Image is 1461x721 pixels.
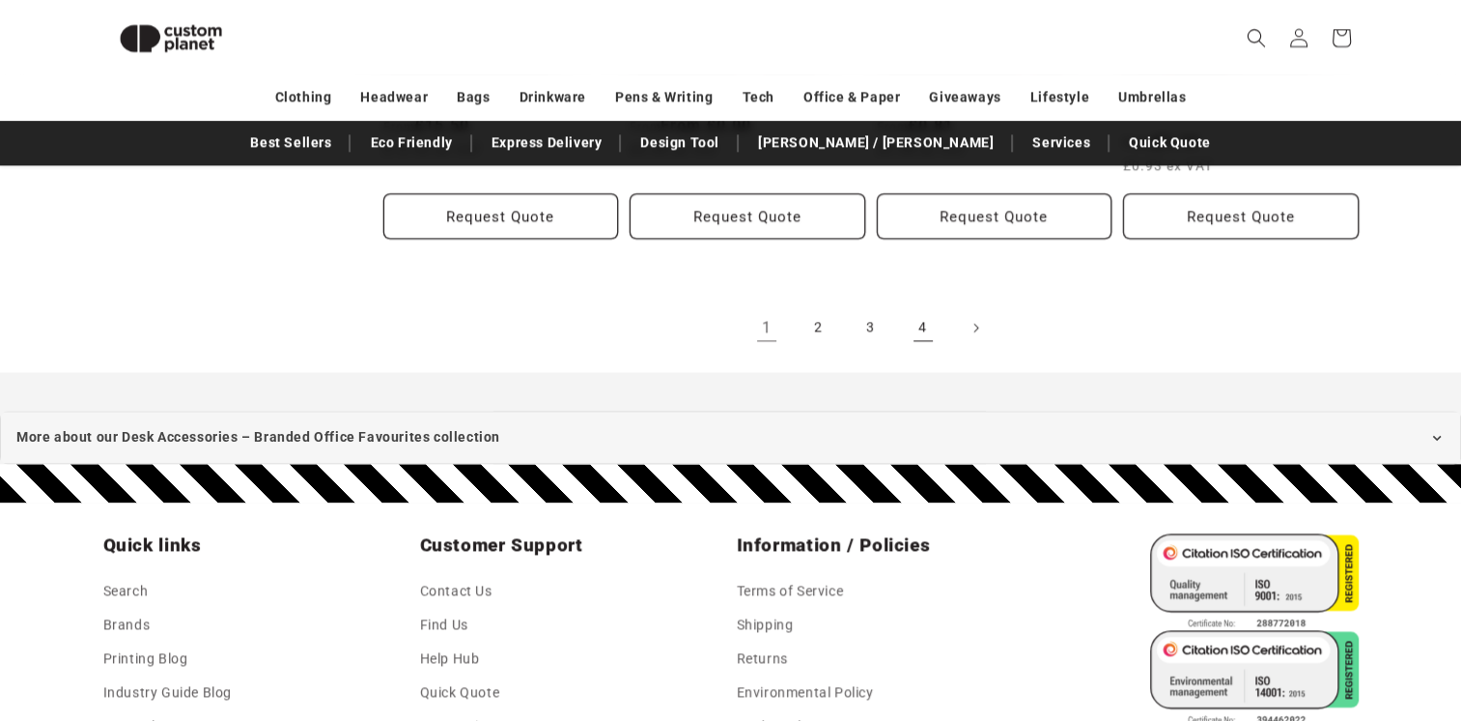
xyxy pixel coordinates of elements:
a: Eco Friendly [360,126,462,159]
h2: Customer Support [420,534,725,557]
nav: Pagination [383,306,1359,349]
a: Giveaways [929,80,1000,114]
a: Express Delivery [482,126,612,159]
a: Design Tool [631,126,729,159]
a: Quick Quote [1119,126,1221,159]
a: Help Hub [420,642,480,676]
a: Pens & Writing [615,80,713,114]
a: Page 3 [850,306,892,349]
img: Custom Planet [103,8,239,69]
a: Headwear [360,80,428,114]
a: Quick Quote [420,676,500,709]
a: Next page [954,306,997,349]
a: Find Us [420,608,468,642]
a: Page 2 [798,306,840,349]
a: Services [1023,126,1100,159]
iframe: Chat Widget [1138,512,1461,721]
a: Bags [457,80,490,114]
a: Brands [103,608,151,642]
a: Returns [737,642,788,676]
a: Contact Us [420,579,492,608]
a: Industry Guide Blog [103,676,232,709]
a: Tech [742,80,773,114]
: Request Quote [630,193,865,239]
a: Clothing [275,80,332,114]
a: Shipping [737,608,794,642]
h2: Information / Policies [737,534,1042,557]
a: Umbrellas [1118,80,1186,114]
button: Request Quote [1123,193,1359,239]
button: Request Quote [877,193,1112,239]
a: Best Sellers [240,126,341,159]
a: Terms of Service [737,579,844,608]
a: Page 1 [745,306,788,349]
summary: Search [1235,16,1278,59]
a: Page 4 [902,306,944,349]
a: Drinkware [520,80,586,114]
a: Printing Blog [103,642,188,676]
h2: Quick links [103,534,408,557]
a: Search [103,579,149,608]
a: Environmental Policy [737,676,874,709]
button: Request Quote [383,193,619,239]
a: Lifestyle [1030,80,1089,114]
span: More about our Desk Accessories – Branded Office Favourites collection [16,425,500,449]
a: Office & Paper [803,80,900,114]
a: [PERSON_NAME] / [PERSON_NAME] [748,126,1003,159]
